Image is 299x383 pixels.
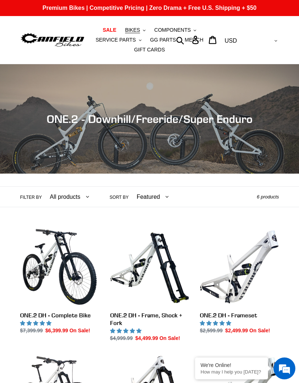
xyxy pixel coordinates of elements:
span: BIKES [125,27,140,33]
span: 6 products [257,194,279,200]
a: GIFT CARDS [131,45,169,55]
img: Canfield Bikes [20,32,85,48]
button: SERVICE PARTS [92,35,145,45]
label: Sort by [110,194,129,201]
span: GG PARTS [150,37,176,43]
a: GG PARTS [147,35,180,45]
span: GIFT CARDS [134,47,165,53]
span: SERVICE PARTS [96,37,136,43]
button: COMPONENTS [151,25,200,35]
span: ONE.2 - Downhill/Freeride/Super Enduro [47,112,253,125]
span: COMPONENTS [154,27,191,33]
a: SALE [99,25,120,35]
div: We're Online! [201,362,263,368]
p: How may I help you today? [201,369,263,375]
span: SALE [103,27,116,33]
button: BIKES [121,25,149,35]
label: Filter by [20,194,42,201]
